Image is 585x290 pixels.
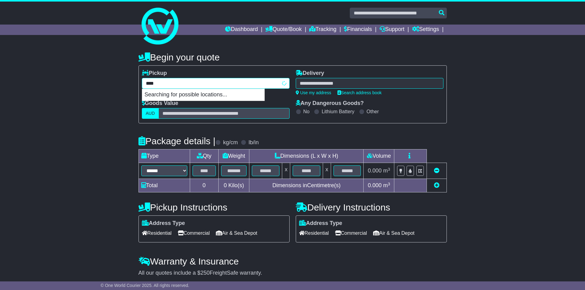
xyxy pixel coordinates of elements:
[344,25,372,35] a: Financials
[138,270,447,276] div: All our quotes include a $ FreightSafe warranty.
[303,109,310,114] label: No
[224,182,227,188] span: 0
[335,228,367,238] span: Commercial
[434,168,439,174] a: Remove this item
[142,70,167,77] label: Pickup
[299,220,342,227] label: Address Type
[323,163,331,179] td: x
[380,25,404,35] a: Support
[142,220,185,227] label: Address Type
[299,228,329,238] span: Residential
[223,139,238,146] label: kg/cm
[249,179,364,192] td: Dimensions in Centimetre(s)
[142,100,178,107] label: Goods Value
[201,270,210,276] span: 250
[364,149,394,163] td: Volume
[434,182,439,188] a: Add new item
[296,202,447,212] h4: Delivery Instructions
[218,149,249,163] td: Weight
[101,283,189,288] span: © One World Courier 2025. All rights reserved.
[138,202,290,212] h4: Pickup Instructions
[368,168,382,174] span: 0.000
[388,167,390,172] sup: 3
[248,139,259,146] label: lb/in
[138,136,216,146] h4: Package details |
[367,109,379,114] label: Other
[309,25,336,35] a: Tracking
[296,100,364,107] label: Any Dangerous Goods?
[388,182,390,186] sup: 3
[296,90,331,95] a: Use my address
[142,78,290,89] typeahead: Please provide city
[178,228,210,238] span: Commercial
[296,70,324,77] label: Delivery
[216,228,257,238] span: Air & Sea Depot
[218,179,249,192] td: Kilo(s)
[383,168,390,174] span: m
[225,25,258,35] a: Dashboard
[337,90,382,95] a: Search address book
[138,256,447,266] h4: Warranty & Insurance
[383,182,390,188] span: m
[138,179,190,192] td: Total
[322,109,354,114] label: Lithium Battery
[138,149,190,163] td: Type
[373,228,415,238] span: Air & Sea Depot
[190,179,218,192] td: 0
[138,52,447,62] h4: Begin your quote
[142,89,264,101] p: Searching for possible locations...
[190,149,218,163] td: Qty
[282,163,290,179] td: x
[368,182,382,188] span: 0.000
[142,228,172,238] span: Residential
[265,25,302,35] a: Quote/Book
[412,25,439,35] a: Settings
[249,149,364,163] td: Dimensions (L x W x H)
[142,108,159,119] label: AUD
